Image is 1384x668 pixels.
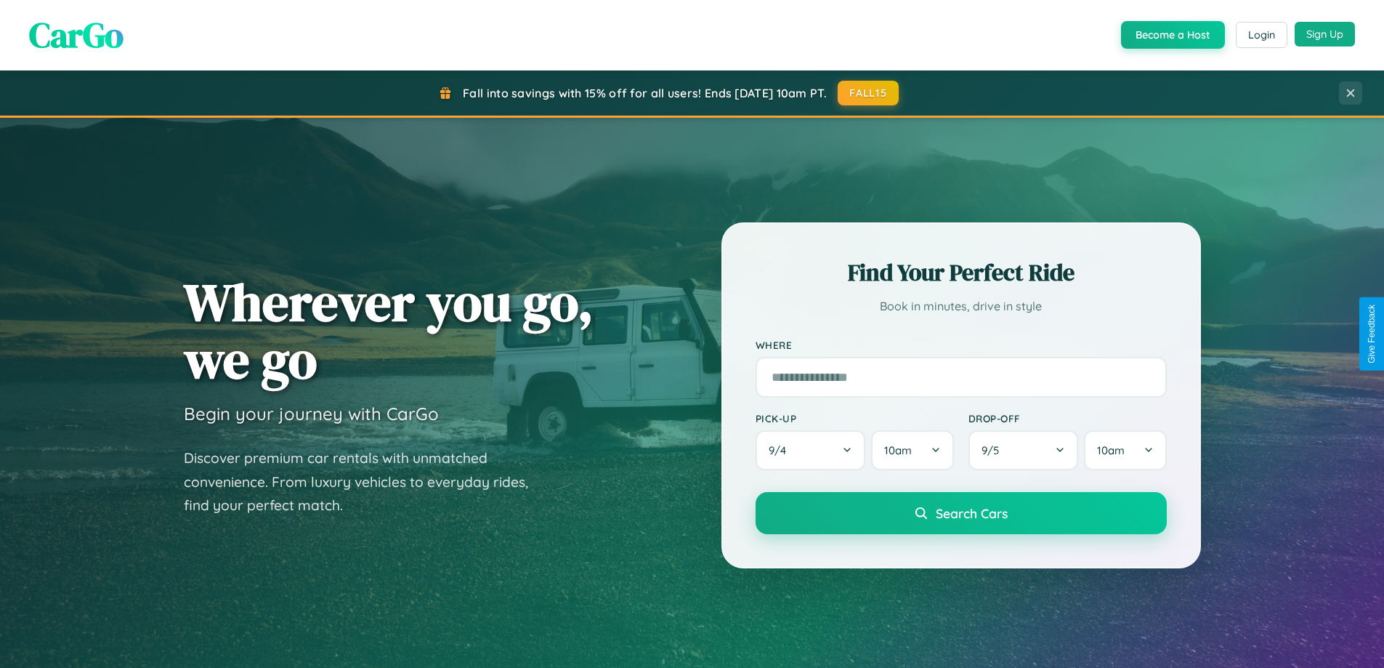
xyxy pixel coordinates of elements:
button: 10am [1084,430,1166,470]
span: CarGo [29,11,124,59]
span: Fall into savings with 15% off for all users! Ends [DATE] 10am PT. [463,86,827,100]
button: Search Cars [756,492,1167,534]
button: Become a Host [1121,21,1225,49]
button: FALL15 [838,81,899,105]
button: Sign Up [1295,22,1355,47]
span: Search Cars [936,505,1008,521]
span: 9 / 4 [769,443,793,457]
span: 10am [1097,443,1125,457]
span: 10am [884,443,912,457]
label: Pick-up [756,412,954,424]
button: 9/4 [756,430,866,470]
h3: Begin your journey with CarGo [184,403,439,424]
span: 9 / 5 [982,443,1006,457]
p: Book in minutes, drive in style [756,296,1167,317]
button: Login [1236,22,1287,48]
p: Discover premium car rentals with unmatched convenience. From luxury vehicles to everyday rides, ... [184,446,547,518]
label: Drop-off [968,412,1167,424]
button: 9/5 [968,430,1079,470]
h1: Wherever you go, we go [184,273,594,388]
div: Give Feedback [1367,305,1377,363]
label: Where [756,339,1167,351]
button: 10am [871,430,953,470]
h2: Find Your Perfect Ride [756,257,1167,289]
